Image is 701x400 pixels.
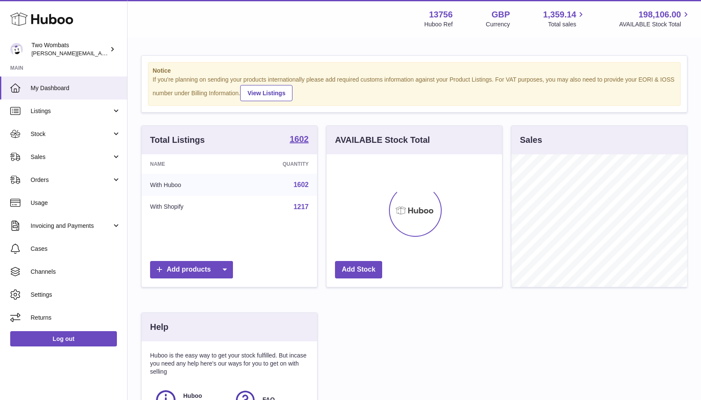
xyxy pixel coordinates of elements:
[142,154,236,174] th: Name
[290,135,309,145] a: 1602
[639,9,681,20] span: 198,106.00
[548,20,586,28] span: Total sales
[240,85,292,101] a: View Listings
[31,107,112,115] span: Listings
[153,76,676,101] div: If you're planning on sending your products internationally please add required customs informati...
[31,268,121,276] span: Channels
[429,9,453,20] strong: 13756
[150,261,233,278] a: Add products
[543,9,576,20] span: 1,359.14
[31,314,121,322] span: Returns
[142,174,236,196] td: With Huboo
[10,43,23,56] img: philip.carroll@twowombats.com
[31,41,108,57] div: Two Wombats
[31,291,121,299] span: Settings
[150,352,309,376] p: Huboo is the easy way to get your stock fulfilled. But incase you need any help here's our ways f...
[10,331,117,346] a: Log out
[150,134,205,146] h3: Total Listings
[150,321,168,333] h3: Help
[293,203,309,210] a: 1217
[520,134,542,146] h3: Sales
[31,245,121,253] span: Cases
[335,134,430,146] h3: AVAILABLE Stock Total
[335,261,382,278] a: Add Stock
[31,199,121,207] span: Usage
[31,50,216,57] span: [PERSON_NAME][EMAIL_ADDRESS][PERSON_NAME][DOMAIN_NAME]
[153,67,676,75] strong: Notice
[491,9,510,20] strong: GBP
[543,9,586,28] a: 1,359.14 Total sales
[31,153,112,161] span: Sales
[31,176,112,184] span: Orders
[142,196,236,218] td: With Shopify
[290,135,309,143] strong: 1602
[31,222,112,230] span: Invoicing and Payments
[293,181,309,188] a: 1602
[236,154,317,174] th: Quantity
[619,20,691,28] span: AVAILABLE Stock Total
[31,130,112,138] span: Stock
[619,9,691,28] a: 198,106.00 AVAILABLE Stock Total
[486,20,510,28] div: Currency
[424,20,453,28] div: Huboo Ref
[31,84,121,92] span: My Dashboard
